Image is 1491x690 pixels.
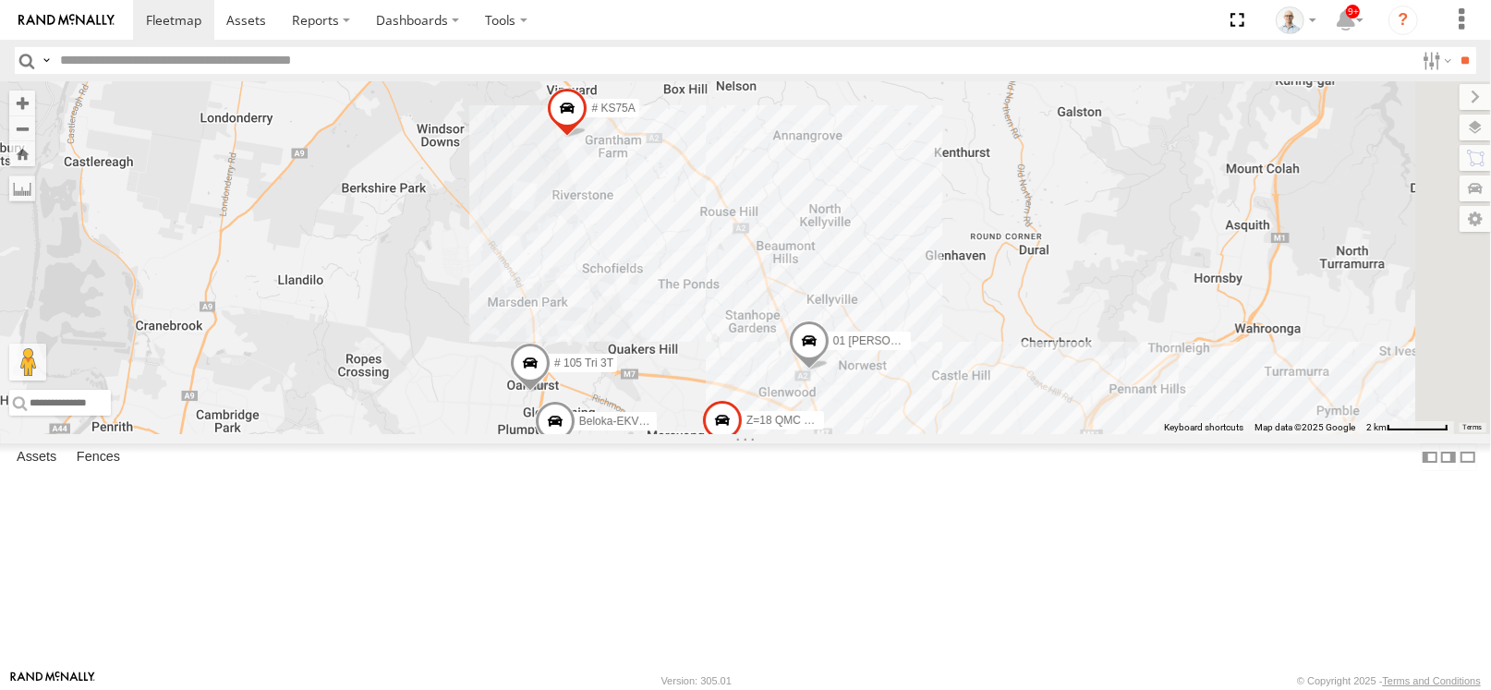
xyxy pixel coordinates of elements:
button: Map Scale: 2 km per 63 pixels [1361,421,1454,434]
label: Hide Summary Table [1459,443,1477,470]
span: 2 km [1366,422,1387,432]
div: Kurt Byers [1269,6,1323,34]
span: Z=18 QMC Written off [746,414,855,427]
label: Map Settings [1460,206,1491,232]
label: Fences [67,444,129,470]
label: Dock Summary Table to the Left [1421,443,1439,470]
button: Drag Pegman onto the map to open Street View [9,344,46,381]
a: Terms [1463,424,1483,431]
span: Beloka-EKV93V [579,416,659,429]
i: ? [1388,6,1418,35]
img: rand-logo.svg [18,14,115,27]
button: Zoom out [9,115,35,141]
div: Version: 305.01 [661,675,732,686]
div: © Copyright 2025 - [1297,675,1481,686]
a: Terms and Conditions [1383,675,1481,686]
label: Search Filter Options [1415,47,1455,74]
label: Measure [9,176,35,201]
span: Map data ©2025 Google [1255,422,1355,432]
span: # KS75A [591,103,635,115]
span: 01 [PERSON_NAME] [833,334,939,347]
span: # 105 Tri 3T [554,357,613,369]
label: Dock Summary Table to the Right [1439,443,1458,470]
label: Search Query [39,47,54,74]
button: Zoom Home [9,141,35,166]
button: Keyboard shortcuts [1164,421,1243,434]
button: Zoom in [9,91,35,115]
a: Visit our Website [10,672,95,690]
label: Assets [7,444,66,470]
